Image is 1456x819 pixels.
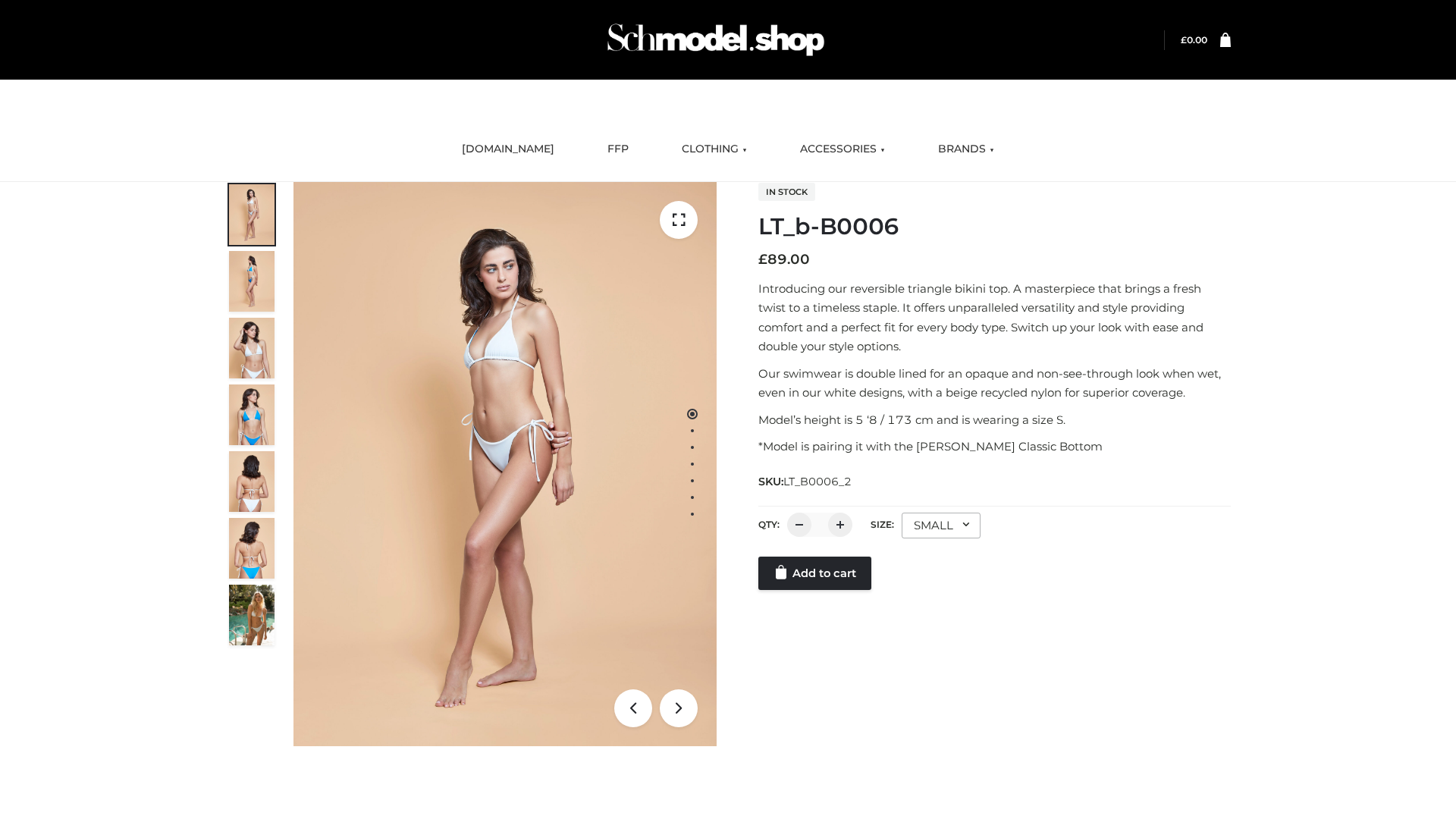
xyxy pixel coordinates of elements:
[229,451,275,512] img: ArielClassicBikiniTop_CloudNine_AzureSky_OW114ECO_7-scaled.jpg
[1181,34,1187,45] span: £
[758,437,1231,457] p: *Model is pairing it with the [PERSON_NAME] Classic Bottom
[596,133,640,166] a: FFP
[450,133,566,166] a: [DOMAIN_NAME]
[758,472,853,491] span: SKU:
[758,251,767,268] span: £
[758,364,1231,403] p: Our swimwear is double lined for an opaque and non-see-through look when wet, even in our white d...
[758,251,810,268] bdi: 89.00
[927,133,1006,166] a: BRANDS
[758,183,815,201] span: In stock
[293,182,717,746] img: LT_b-B0006
[758,213,1231,240] h1: LT_b-B0006
[602,10,830,70] img: Schmodel Admin 964
[758,279,1231,356] p: Introducing our reversible triangle bikini top. A masterpiece that brings a fresh twist to a time...
[1181,34,1207,45] bdi: 0.00
[229,518,275,579] img: ArielClassicBikiniTop_CloudNine_AzureSky_OW114ECO_8-scaled.jpg
[871,519,894,530] label: Size:
[902,513,981,538] div: SMALL
[758,410,1231,430] p: Model’s height is 5 ‘8 / 173 cm and is wearing a size S.
[758,557,871,590] a: Add to cart
[229,384,275,445] img: ArielClassicBikiniTop_CloudNine_AzureSky_OW114ECO_4-scaled.jpg
[229,318,275,378] img: ArielClassicBikiniTop_CloudNine_AzureSky_OW114ECO_3-scaled.jpg
[783,475,852,488] span: LT_B0006_2
[758,519,780,530] label: QTY:
[229,585,275,645] img: Arieltop_CloudNine_AzureSky2.jpg
[229,251,275,312] img: ArielClassicBikiniTop_CloudNine_AzureSky_OW114ECO_2-scaled.jpg
[670,133,758,166] a: CLOTHING
[1181,34,1207,45] a: £0.00
[229,184,275,245] img: ArielClassicBikiniTop_CloudNine_AzureSky_OW114ECO_1-scaled.jpg
[789,133,896,166] a: ACCESSORIES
